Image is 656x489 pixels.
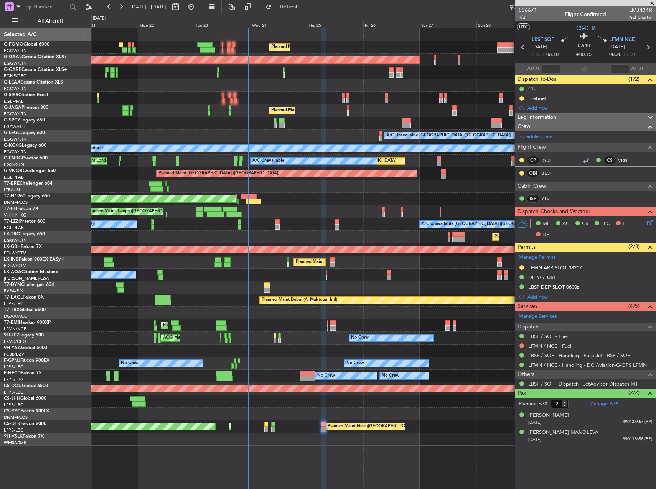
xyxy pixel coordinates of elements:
[4,351,24,357] a: FCBB/BZV
[4,320,19,325] span: T7-EMI
[4,80,20,85] span: G-LEAX
[88,206,177,217] div: Planned Maint Tianjin ([GEOGRAPHIC_DATA])
[4,301,24,307] a: LFPB/LBG
[528,343,571,349] a: LFMN / NCE - Fuel
[528,381,638,387] a: LBSF / SOF - Dispatch - JetAdvisor Dispatch MT
[4,67,21,72] span: G-GARE
[528,362,647,368] a: LFMN / NCE - Handling - DC Aviation-G-OPS LFMN
[528,284,579,290] div: LBSF DEP SLOT 0600z
[4,181,20,186] span: T7-BRE
[532,43,547,51] span: [DATE]
[4,371,42,376] a: F-HECDFalcon 7X
[494,231,615,243] div: Planned Maint [GEOGRAPHIC_DATA] ([GEOGRAPHIC_DATA])
[4,93,48,97] a: G-SIRSCitation Excel
[623,419,652,425] span: 390133657 (PP)
[546,51,559,59] span: 06:10
[163,332,224,344] div: AOG Maint Cannes (Mandelieu)
[4,409,49,414] a: CS-RRCFalcon 900LX
[519,400,547,408] label: Planned PAX
[4,111,27,117] a: EGGW/LTN
[528,412,569,419] div: [PERSON_NAME]
[528,352,630,359] a: LBSF / SOF - Handling - Euro Jet LBSF / SOF
[4,402,24,408] a: LFPB/LBG
[565,10,606,18] div: Flight Confirmed
[4,169,23,173] span: G-VNOR
[23,1,68,13] input: Trip Number
[518,389,526,398] span: Pax
[618,157,635,164] a: VRN
[532,36,554,44] span: LBSF SOF
[623,51,636,59] span: ELDT
[4,187,21,193] a: LTBA/ISL
[4,238,27,243] a: EGGW/LTN
[527,156,539,164] div: CP
[8,15,83,27] button: All Aircraft
[528,429,598,436] div: [PERSON_NAME] MANOLEVA
[519,6,537,14] span: 536671
[628,389,640,397] span: (2/2)
[4,86,27,92] a: EGGW/LTN
[4,80,63,85] a: G-LEAXCessna Citation XLS
[81,21,138,28] div: Sun 21
[4,320,51,325] a: T7-EMIHawker 900XP
[4,225,24,231] a: EGLF/FAB
[4,270,59,274] a: LX-AOACitation Mustang
[4,415,28,420] a: DNMM/LOS
[623,220,628,228] span: FP
[542,220,550,228] span: MF
[4,143,22,148] span: G-KGKG
[4,282,21,287] span: T7-DYN
[271,105,392,116] div: Planned Maint [GEOGRAPHIC_DATA] ([GEOGRAPHIC_DATA])
[158,168,279,179] div: Planned Maint [GEOGRAPHIC_DATA] ([GEOGRAPHIC_DATA])
[4,396,46,401] a: CS-JHHGlobal 6000
[527,65,540,73] span: ATOT
[623,436,652,443] span: 390133656 (PP)
[518,113,556,122] span: Leg Information
[4,434,23,439] span: 9H-VSLK
[4,257,64,262] a: LX-INBFalcon 900EX EASy II
[386,130,511,141] div: A/C Unavailable [GEOGRAPHIC_DATA] ([GEOGRAPHIC_DATA])
[542,231,549,239] span: DP
[631,65,644,73] span: ALDT
[518,143,546,152] span: Flight Crew
[4,61,27,66] a: EGGW/LTN
[589,400,618,408] a: Manage PAX
[4,232,20,236] span: LX-TRO
[518,75,556,84] span: Dispatch To-Dos
[609,43,625,51] span: [DATE]
[528,274,557,281] div: DEPARTURE
[4,422,20,426] span: CS-DTR
[4,377,24,382] a: LFPB/LBG
[4,308,46,312] a: T7-TRXGlobal 6500
[4,346,47,350] a: 9H-YAAGlobal 5000
[527,194,539,203] div: ISP
[4,105,48,110] a: G-JAGAPhenom 300
[4,288,23,294] a: EVRA/RIX
[4,244,21,249] span: LX-GBH
[346,358,364,369] div: No Crew
[4,295,23,300] span: T7-EAGL
[4,346,21,350] span: 9H-YAA
[4,427,24,433] a: LFPB/LBG
[518,182,546,191] span: Cabin Crew
[4,212,26,218] a: VHHH/HKG
[4,42,23,47] span: G-FOMO
[4,389,24,395] a: LFPB/LBG
[420,21,476,28] div: Sat 27
[4,42,49,47] a: G-FOMOGlobal 6000
[582,220,588,228] span: CR
[603,156,616,164] div: CS
[4,232,45,236] a: LX-TROLegacy 650
[4,313,27,319] a: DGAA/ACC
[519,14,537,21] span: 1/2
[252,155,284,167] div: A/C Unavailable
[4,276,49,281] a: [PERSON_NAME]/QSA
[4,118,45,123] a: G-SPCYLegacy 650
[4,207,38,211] a: T7-FFIFalcon 7X
[4,143,46,148] a: G-KGKGLegacy 600
[4,162,24,167] a: EGSS/STN
[93,15,106,22] div: [DATE]
[519,133,552,141] a: Schedule Crew
[4,200,28,205] a: DNMM/LOS
[4,358,49,363] a: F-GPNJFalcon 900EX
